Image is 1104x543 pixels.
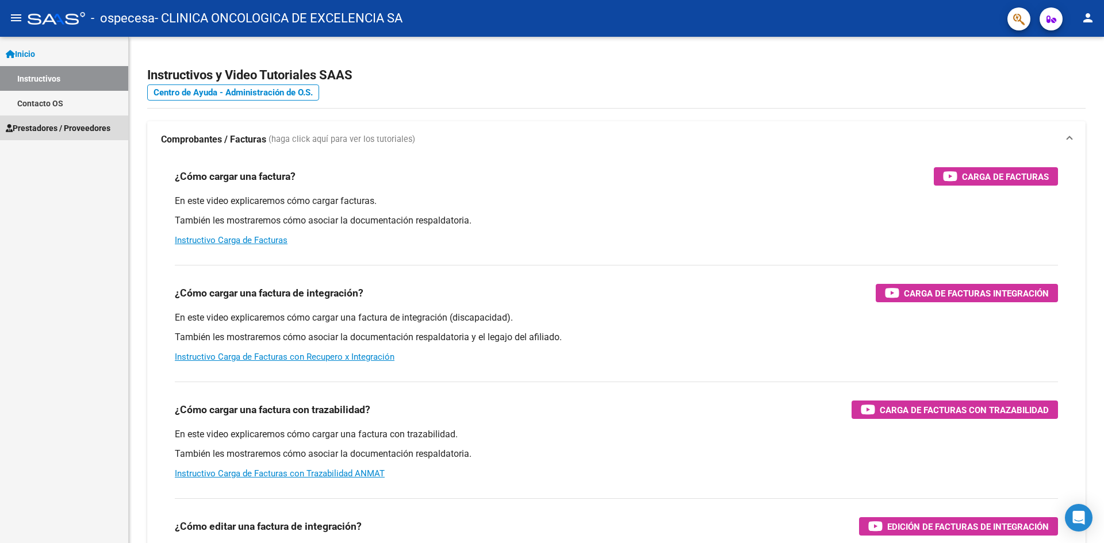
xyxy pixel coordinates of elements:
[9,11,23,25] mat-icon: menu
[175,331,1058,344] p: También les mostraremos cómo asociar la documentación respaldatoria y el legajo del afiliado.
[175,311,1058,324] p: En este video explicaremos cómo cargar una factura de integración (discapacidad).
[147,121,1086,158] mat-expansion-panel-header: Comprobantes / Facturas (haga click aquí para ver los tutoriales)
[175,518,362,534] h3: ¿Cómo editar una factura de integración?
[6,48,35,60] span: Inicio
[175,402,370,418] h3: ¿Cómo cargar una factura con trazabilidad?
[962,170,1049,184] span: Carga de Facturas
[852,400,1058,419] button: Carga de Facturas con Trazabilidad
[876,284,1058,302] button: Carga de Facturas Integración
[91,6,155,31] span: - ospecesa
[175,468,385,479] a: Instructivo Carga de Facturas con Trazabilidad ANMAT
[269,133,415,146] span: (haga click aquí para ver los tutoriales)
[859,517,1058,536] button: Edición de Facturas de integración
[155,6,402,31] span: - CLINICA ONCOLOGICA DE EXCELENCIA SA
[1081,11,1095,25] mat-icon: person
[934,167,1058,186] button: Carga de Facturas
[175,195,1058,207] p: En este video explicaremos cómo cargar facturas.
[175,448,1058,460] p: También les mostraremos cómo asociar la documentación respaldatoria.
[880,403,1049,417] span: Carga de Facturas con Trazabilidad
[147,84,319,101] a: Centro de Ayuda - Administración de O.S.
[147,64,1086,86] h2: Instructivos y Video Tutoriales SAAS
[175,285,363,301] h3: ¿Cómo cargar una factura de integración?
[175,214,1058,227] p: También les mostraremos cómo asociar la documentación respaldatoria.
[175,428,1058,441] p: En este video explicaremos cómo cargar una factura con trazabilidad.
[904,286,1049,301] span: Carga de Facturas Integración
[175,168,296,184] h3: ¿Cómo cargar una factura?
[161,133,266,146] strong: Comprobantes / Facturas
[175,352,394,362] a: Instructivo Carga de Facturas con Recupero x Integración
[887,519,1049,534] span: Edición de Facturas de integración
[1065,504,1092,532] div: Open Intercom Messenger
[175,235,287,245] a: Instructivo Carga de Facturas
[6,122,110,134] span: Prestadores / Proveedores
